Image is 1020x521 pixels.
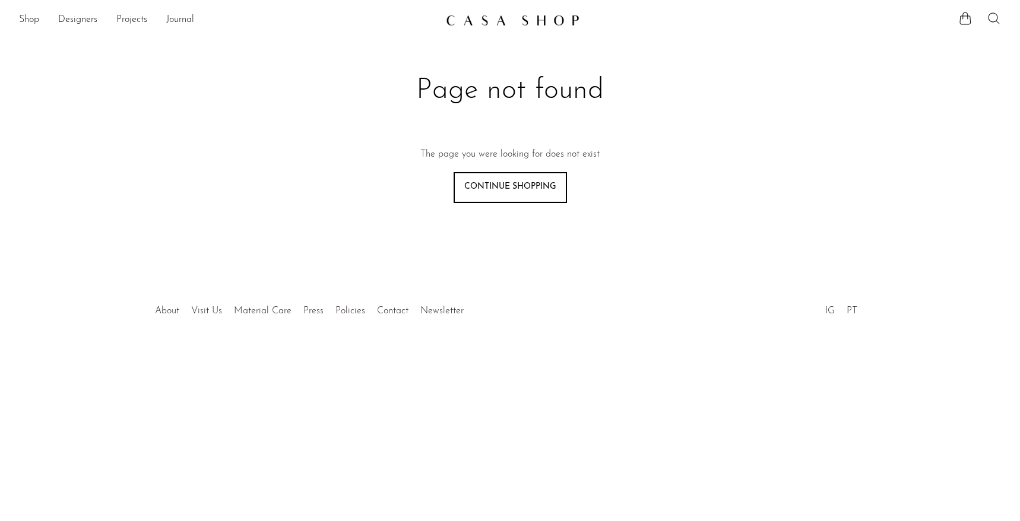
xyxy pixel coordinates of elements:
[19,10,436,30] ul: NEW HEADER MENU
[19,10,436,30] nav: Desktop navigation
[335,306,365,316] a: Policies
[234,306,292,316] a: Material Care
[847,306,857,316] a: PT
[166,12,194,28] a: Journal
[377,306,408,316] a: Contact
[19,12,39,28] a: Shop
[825,306,835,316] a: IG
[155,306,179,316] a: About
[149,297,470,319] ul: Quick links
[420,147,600,163] p: The page you were looking for does not exist
[58,12,97,28] a: Designers
[819,297,863,319] ul: Social Medias
[303,306,324,316] a: Press
[116,12,147,28] a: Projects
[321,72,699,109] h1: Page not found
[454,172,567,203] a: Continue shopping
[191,306,222,316] a: Visit Us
